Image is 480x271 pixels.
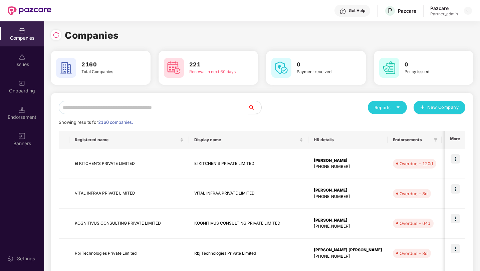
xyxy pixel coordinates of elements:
[445,131,465,149] th: More
[248,105,261,110] span: search
[189,209,308,239] td: KOGNITIVUS CONSULTING PRIVATE LIMITED
[194,137,298,143] span: Display name
[375,104,400,111] div: Reports
[81,69,131,75] div: Total Companies
[430,5,458,11] div: Pazcare
[19,80,25,87] img: svg+xml;base64,PHN2ZyB3aWR0aD0iMjAiIGhlaWdodD0iMjAiIHZpZXdCb3g9IjAgMCAyMCAyMCIgZmlsbD0ibm9uZSIgeG...
[19,54,25,60] img: svg+xml;base64,PHN2ZyBpZD0iSXNzdWVzX2Rpc2FibGVkIiB4bWxucz0iaHR0cDovL3d3dy53My5vcmcvMjAwMC9zdmciIH...
[314,223,382,230] div: [PHONE_NUMBER]
[451,214,460,223] img: icon
[339,8,346,15] img: svg+xml;base64,PHN2ZyBpZD0iSGVscC0zMngzMiIgeG1sbnM9Imh0dHA6Ly93d3cudzMub3JnLzIwMDAvc3ZnIiB3aWR0aD...
[189,131,308,149] th: Display name
[379,58,399,78] img: svg+xml;base64,PHN2ZyB4bWxucz0iaHR0cDovL3d3dy53My5vcmcvMjAwMC9zdmciIHdpZHRoPSI2MCIgaGVpZ2h0PSI2MC...
[19,27,25,34] img: svg+xml;base64,PHN2ZyBpZD0iQ29tcGFuaWVzIiB4bWxucz0iaHR0cDovL3d3dy53My5vcmcvMjAwMC9zdmciIHdpZHRoPS...
[405,60,454,69] h3: 0
[297,69,346,75] div: Payment received
[314,247,382,253] div: [PERSON_NAME] [PERSON_NAME]
[308,131,388,149] th: HR details
[314,194,382,200] div: [PHONE_NUMBER]
[465,8,471,13] img: svg+xml;base64,PHN2ZyBpZD0iRHJvcGRvd24tMzJ4MzIiIHhtbG5zPSJodHRwOi8vd3d3LnczLm9yZy8yMDAwL3N2ZyIgd2...
[65,28,119,43] h1: Companies
[297,60,346,69] h3: 0
[189,239,308,269] td: Rbj Technologies Private Limited
[349,8,365,13] div: Get Help
[189,149,308,179] td: EI KITCHEN'S PRIVATE LIMITED
[314,217,382,224] div: [PERSON_NAME]
[19,133,25,140] img: svg+xml;base64,PHN2ZyB3aWR0aD0iMTYiIGhlaWdodD0iMTYiIHZpZXdCb3g9IjAgMCAxNiAxNiIgZmlsbD0ibm9uZSIgeG...
[164,58,184,78] img: svg+xml;base64,PHN2ZyB4bWxucz0iaHR0cDovL3d3dy53My5vcmcvMjAwMC9zdmciIHdpZHRoPSI2MCIgaGVpZ2h0PSI2MC...
[400,220,430,227] div: Overdue - 64d
[451,154,460,164] img: icon
[69,209,189,239] td: KOGNITIVUS CONSULTING PRIVATE LIMITED
[69,149,189,179] td: EI KITCHEN'S PRIVATE LIMITED
[189,69,239,75] div: Renewal in next 60 days
[7,255,14,262] img: svg+xml;base64,PHN2ZyBpZD0iU2V0dGluZy0yMHgyMCIgeG1sbnM9Imh0dHA6Ly93d3cudzMub3JnLzIwMDAvc3ZnIiB3aW...
[451,244,460,253] img: icon
[434,138,438,142] span: filter
[393,137,431,143] span: Endorsements
[430,11,458,17] div: Partner_admin
[400,190,428,197] div: Overdue - 8d
[248,101,262,114] button: search
[98,120,133,125] span: 2160 companies.
[400,250,428,257] div: Overdue - 8d
[8,6,51,15] img: New Pazcare Logo
[396,105,400,109] span: caret-down
[81,60,131,69] h3: 2160
[69,239,189,269] td: Rbj Technologies Private Limited
[53,32,59,38] img: svg+xml;base64,PHN2ZyBpZD0iUmVsb2FkLTMyeDMyIiB4bWxucz0iaHR0cDovL3d3dy53My5vcmcvMjAwMC9zdmciIHdpZH...
[69,131,189,149] th: Registered name
[451,184,460,194] img: icon
[271,58,291,78] img: svg+xml;base64,PHN2ZyB4bWxucz0iaHR0cDovL3d3dy53My5vcmcvMjAwMC9zdmciIHdpZHRoPSI2MCIgaGVpZ2h0PSI2MC...
[427,104,459,111] span: New Company
[56,58,76,78] img: svg+xml;base64,PHN2ZyB4bWxucz0iaHR0cDovL3d3dy53My5vcmcvMjAwMC9zdmciIHdpZHRoPSI2MCIgaGVpZ2h0PSI2MC...
[414,101,465,114] button: plusNew Company
[314,164,382,170] div: [PHONE_NUMBER]
[189,60,239,69] h3: 221
[405,69,454,75] div: Policy issued
[15,255,37,262] div: Settings
[388,7,392,15] span: P
[189,179,308,209] td: VITAL INFRAA PRIVATE LIMITED
[432,136,439,144] span: filter
[69,179,189,209] td: VITAL INFRAA PRIVATE LIMITED
[314,187,382,194] div: [PERSON_NAME]
[314,158,382,164] div: [PERSON_NAME]
[398,8,416,14] div: Pazcare
[400,160,433,167] div: Overdue - 120d
[314,253,382,260] div: [PHONE_NUMBER]
[420,105,425,110] span: plus
[59,120,133,125] span: Showing results for
[75,137,179,143] span: Registered name
[19,106,25,113] img: svg+xml;base64,PHN2ZyB3aWR0aD0iMTQuNSIgaGVpZ2h0PSIxNC41IiB2aWV3Qm94PSIwIDAgMTYgMTYiIGZpbGw9Im5vbm...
